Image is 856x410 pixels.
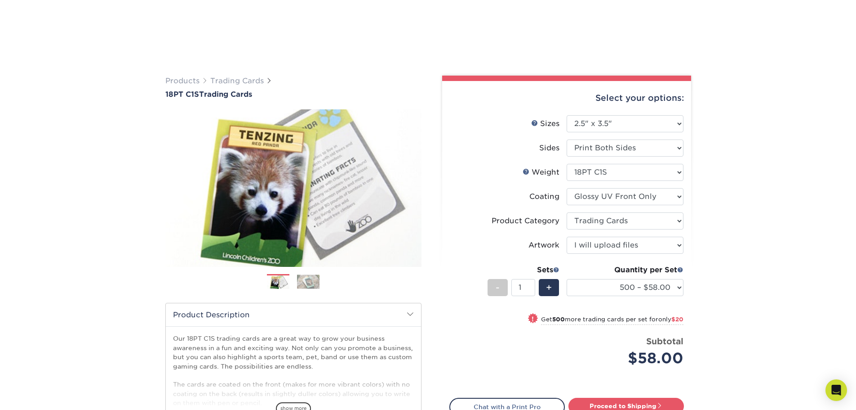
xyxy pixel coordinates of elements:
[528,240,559,251] div: Artwork
[267,275,289,290] img: Trading Cards 01
[297,275,319,288] img: Trading Cards 02
[210,77,264,85] a: Trading Cards
[166,303,421,326] h2: Product Description
[492,216,559,226] div: Product Category
[658,316,683,323] span: only
[2,383,76,407] iframe: Google Customer Reviews
[531,118,559,129] div: Sizes
[165,99,421,277] img: 18PT C1S 01
[449,81,684,115] div: Select your options:
[541,316,683,325] small: Get more trading cards per set for
[165,77,200,85] a: Products
[552,316,565,323] strong: 500
[532,314,534,324] span: !
[488,265,559,275] div: Sets
[539,143,559,153] div: Sides
[165,90,421,99] h1: Trading Cards
[573,347,683,369] div: $58.00
[671,316,683,323] span: $20
[825,379,847,401] div: Open Intercom Messenger
[546,281,552,294] span: +
[173,334,414,407] p: Our 18PT C1S trading cards are a great way to grow your business awareness in a fun and exciting ...
[646,336,683,346] strong: Subtotal
[529,191,559,202] div: Coating
[165,90,421,99] a: 18PT C1STrading Cards
[523,167,559,178] div: Weight
[165,90,199,99] span: 18PT C1S
[567,265,683,275] div: Quantity per Set
[496,281,500,294] span: -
